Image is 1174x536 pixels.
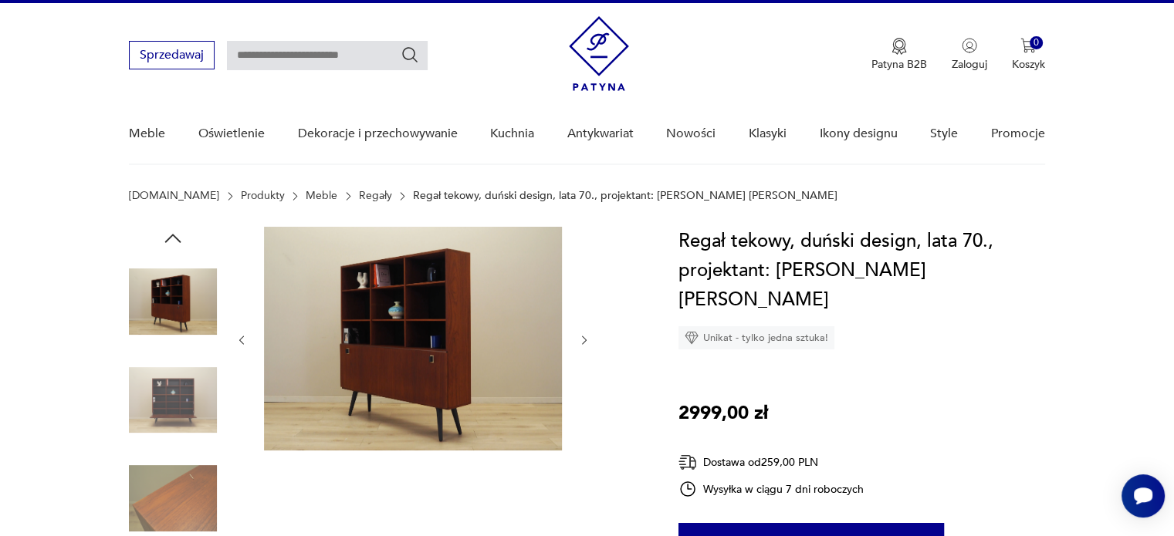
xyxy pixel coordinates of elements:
div: Dostawa od 259,00 PLN [678,453,864,472]
img: Ikona diamentu [685,331,699,345]
img: Ikona medalu [891,38,907,55]
a: Produkty [241,190,285,202]
button: Sprzedawaj [129,41,215,69]
a: Ikona medaluPatyna B2B [871,38,927,72]
button: Patyna B2B [871,38,927,72]
a: [DOMAIN_NAME] [129,190,219,202]
a: Ikony designu [819,104,897,163]
img: Zdjęcie produktu Regał tekowy, duński design, lata 70., projektant: Peter Løvig Nielsen [264,227,562,450]
img: Zdjęcie produktu Regał tekowy, duński design, lata 70., projektant: Peter Løvig Nielsen [129,356,217,444]
button: Szukaj [401,46,419,64]
a: Nowości [666,104,716,163]
p: Koszyk [1012,57,1045,72]
p: Patyna B2B [871,57,927,72]
h1: Regał tekowy, duński design, lata 70., projektant: [PERSON_NAME] [PERSON_NAME] [678,227,1045,315]
iframe: Smartsupp widget button [1122,474,1165,517]
a: Klasyki [749,104,787,163]
a: Sprzedawaj [129,51,215,62]
button: 0Koszyk [1012,38,1045,72]
a: Style [930,104,958,163]
div: Wysyłka w ciągu 7 dni roboczych [678,480,864,498]
img: Ikonka użytkownika [962,38,977,53]
img: Ikona dostawy [678,453,697,472]
div: 0 [1030,36,1043,49]
a: Meble [306,190,337,202]
a: Antykwariat [567,104,634,163]
a: Meble [129,104,165,163]
img: Zdjęcie produktu Regał tekowy, duński design, lata 70., projektant: Peter Løvig Nielsen [129,258,217,346]
a: Regały [359,190,392,202]
div: Unikat - tylko jedna sztuka! [678,326,834,349]
button: Zaloguj [952,38,987,72]
a: Promocje [991,104,1045,163]
p: 2999,00 zł [678,399,768,428]
a: Oświetlenie [198,104,265,163]
img: Patyna - sklep z meblami i dekoracjami vintage [569,16,629,91]
p: Regał tekowy, duński design, lata 70., projektant: [PERSON_NAME] [PERSON_NAME] [413,190,837,202]
a: Kuchnia [490,104,534,163]
img: Ikona koszyka [1020,38,1036,53]
p: Zaloguj [952,57,987,72]
a: Dekoracje i przechowywanie [297,104,457,163]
